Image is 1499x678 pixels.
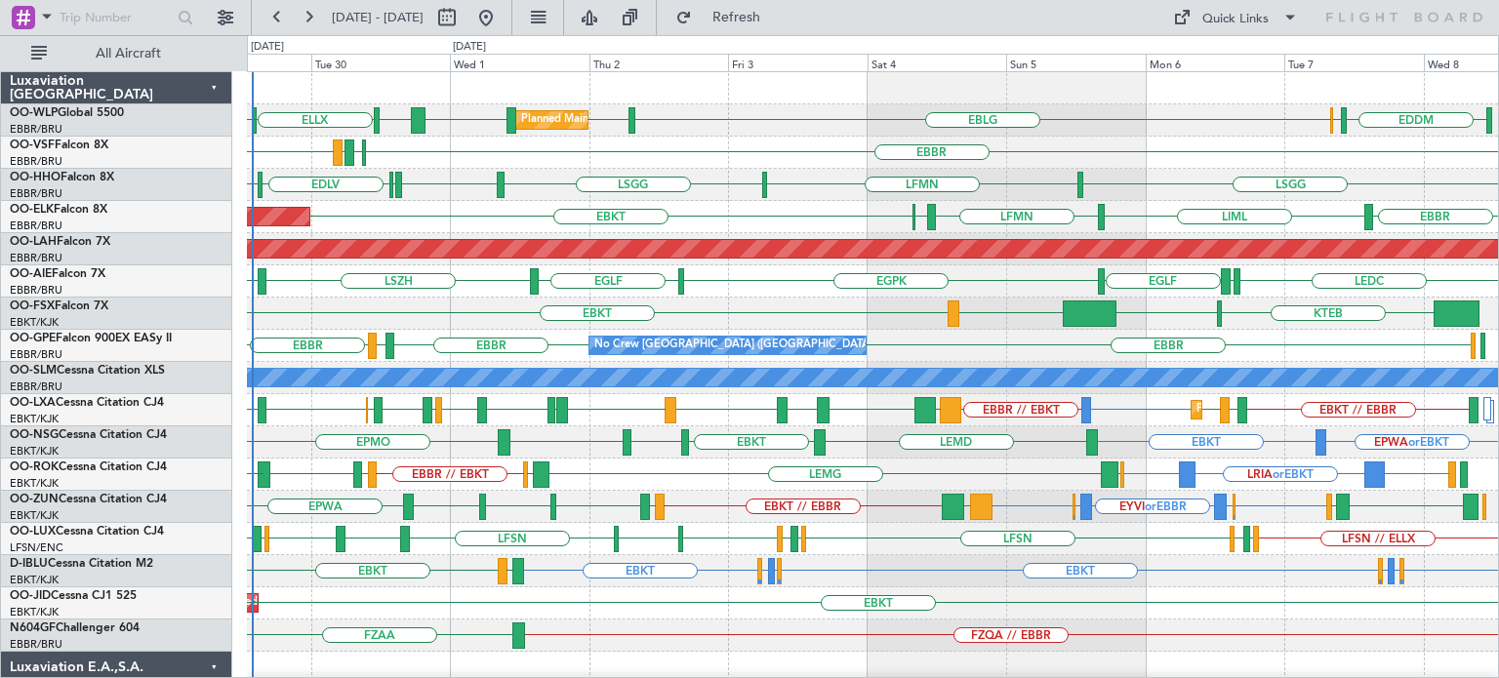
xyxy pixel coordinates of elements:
[10,590,137,602] a: OO-JIDCessna CJ1 525
[868,54,1007,71] div: Sat 4
[10,236,57,248] span: OO-LAH
[10,107,58,119] span: OO-WLP
[51,47,206,60] span: All Aircraft
[10,461,167,473] a: OO-ROKCessna Citation CJ4
[10,494,167,505] a: OO-ZUNCessna Citation CJ4
[10,526,164,538] a: OO-LUXCessna Citation CJ4
[10,154,62,169] a: EBBR/BRU
[10,186,62,201] a: EBBR/BRU
[1163,2,1308,33] button: Quick Links
[10,461,59,473] span: OO-ROK
[1146,54,1285,71] div: Mon 6
[10,573,59,587] a: EBKT/KJK
[10,558,48,570] span: D-IBLU
[10,412,59,426] a: EBKT/KJK
[10,429,167,441] a: OO-NSGCessna Citation CJ4
[10,204,54,216] span: OO-ELK
[10,494,59,505] span: OO-ZUN
[311,54,451,71] div: Tue 30
[10,622,56,634] span: N604GF
[10,476,59,491] a: EBKT/KJK
[10,300,55,312] span: OO-FSX
[589,54,729,71] div: Thu 2
[10,605,59,619] a: EBKT/KJK
[10,508,59,523] a: EBKT/KJK
[10,172,114,183] a: OO-HHOFalcon 8X
[521,105,662,135] div: Planned Maint Milan (Linate)
[1196,395,1424,424] div: Planned Maint Kortrijk-[GEOGRAPHIC_DATA]
[10,140,108,151] a: OO-VSFFalcon 8X
[696,11,778,24] span: Refresh
[10,204,107,216] a: OO-ELKFalcon 8X
[10,283,62,298] a: EBBR/BRU
[10,268,52,280] span: OO-AIE
[10,300,108,312] a: OO-FSXFalcon 7X
[10,590,51,602] span: OO-JID
[332,9,424,26] span: [DATE] - [DATE]
[728,54,868,71] div: Fri 3
[10,333,56,344] span: OO-GPE
[10,429,59,441] span: OO-NSG
[10,122,62,137] a: EBBR/BRU
[10,622,140,634] a: N604GFChallenger 604
[10,315,59,330] a: EBKT/KJK
[453,39,486,56] div: [DATE]
[10,558,153,570] a: D-IBLUCessna Citation M2
[10,268,105,280] a: OO-AIEFalcon 7X
[667,2,784,33] button: Refresh
[594,331,921,360] div: No Crew [GEOGRAPHIC_DATA] ([GEOGRAPHIC_DATA] National)
[10,444,59,459] a: EBKT/KJK
[10,397,56,409] span: OO-LXA
[10,540,63,555] a: LFSN/ENC
[60,3,172,32] input: Trip Number
[1202,10,1269,29] div: Quick Links
[10,333,172,344] a: OO-GPEFalcon 900EX EASy II
[10,379,62,394] a: EBBR/BRU
[450,54,589,71] div: Wed 1
[10,140,55,151] span: OO-VSF
[10,526,56,538] span: OO-LUX
[1006,54,1146,71] div: Sun 5
[10,236,110,248] a: OO-LAHFalcon 7X
[10,172,61,183] span: OO-HHO
[21,38,212,69] button: All Aircraft
[10,347,62,362] a: EBBR/BRU
[10,365,165,377] a: OO-SLMCessna Citation XLS
[10,397,164,409] a: OO-LXACessna Citation CJ4
[10,637,62,652] a: EBBR/BRU
[10,251,62,265] a: EBBR/BRU
[251,39,284,56] div: [DATE]
[10,219,62,233] a: EBBR/BRU
[1284,54,1424,71] div: Tue 7
[10,365,57,377] span: OO-SLM
[10,107,124,119] a: OO-WLPGlobal 5500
